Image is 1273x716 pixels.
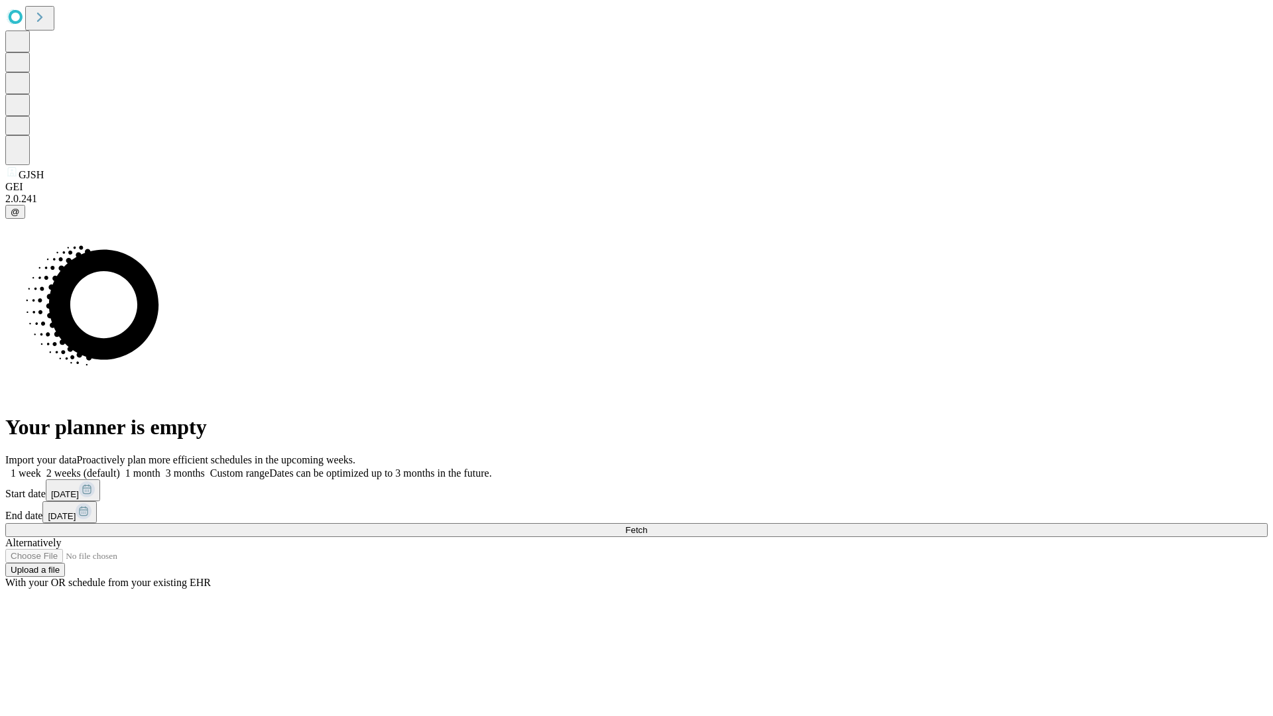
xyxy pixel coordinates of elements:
button: [DATE] [46,479,100,501]
span: [DATE] [51,489,79,499]
span: Fetch [625,525,647,535]
span: GJSH [19,169,44,180]
h1: Your planner is empty [5,415,1268,440]
button: Upload a file [5,563,65,577]
span: Dates can be optimized up to 3 months in the future. [269,467,491,479]
span: Custom range [210,467,269,479]
span: 2 weeks (default) [46,467,120,479]
div: Start date [5,479,1268,501]
button: [DATE] [42,501,97,523]
span: 1 month [125,467,160,479]
div: 2.0.241 [5,193,1268,205]
span: @ [11,207,20,217]
span: With your OR schedule from your existing EHR [5,577,211,588]
button: Fetch [5,523,1268,537]
span: 1 week [11,467,41,479]
span: 3 months [166,467,205,479]
div: End date [5,501,1268,523]
span: [DATE] [48,511,76,521]
div: GEI [5,181,1268,193]
span: Import your data [5,454,77,465]
span: Alternatively [5,537,61,548]
span: Proactively plan more efficient schedules in the upcoming weeks. [77,454,355,465]
button: @ [5,205,25,219]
